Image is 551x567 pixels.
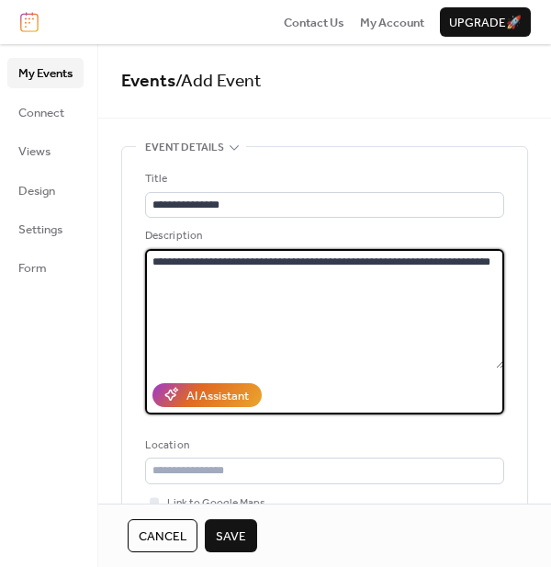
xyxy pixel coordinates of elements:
[284,13,344,31] a: Contact Us
[7,97,84,127] a: Connect
[145,139,224,157] span: Event details
[152,383,262,407] button: AI Assistant
[284,14,344,32] span: Contact Us
[175,64,262,98] span: / Add Event
[18,64,73,83] span: My Events
[186,387,249,405] div: AI Assistant
[18,104,64,122] span: Connect
[145,170,500,188] div: Title
[360,13,424,31] a: My Account
[449,14,522,32] span: Upgrade 🚀
[440,7,531,37] button: Upgrade🚀
[7,176,84,205] a: Design
[7,58,84,87] a: My Events
[216,527,246,546] span: Save
[18,259,47,278] span: Form
[139,527,186,546] span: Cancel
[360,14,424,32] span: My Account
[145,227,500,245] div: Description
[20,12,39,32] img: logo
[7,136,84,165] a: Views
[145,437,500,455] div: Location
[167,494,265,513] span: Link to Google Maps
[7,214,84,244] a: Settings
[128,519,197,552] button: Cancel
[205,519,257,552] button: Save
[18,142,51,161] span: Views
[18,221,62,239] span: Settings
[18,182,55,200] span: Design
[7,253,84,282] a: Form
[121,64,175,98] a: Events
